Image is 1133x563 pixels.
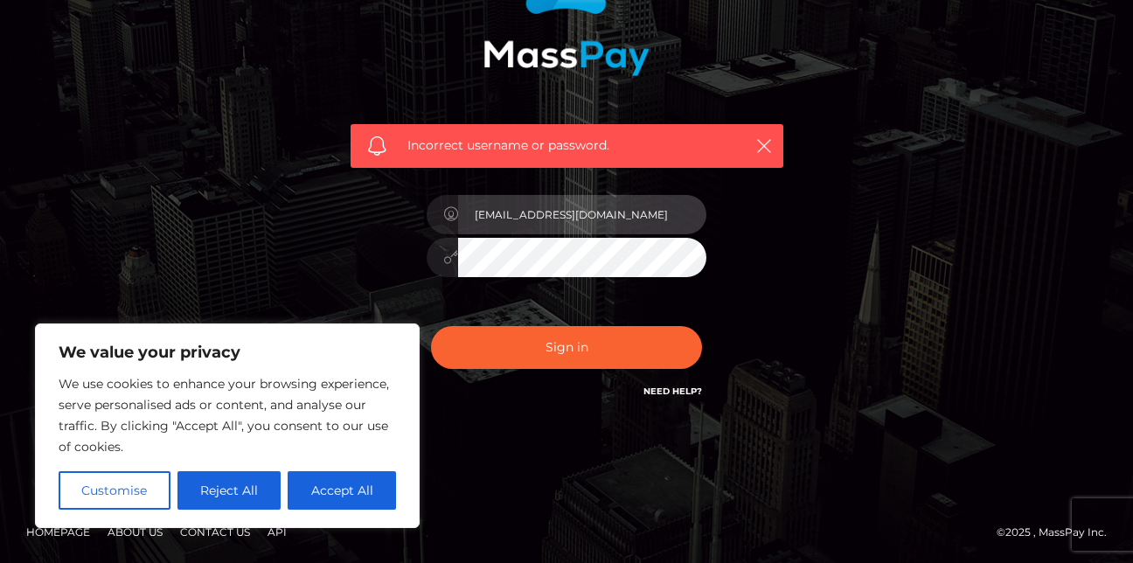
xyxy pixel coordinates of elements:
a: About Us [101,518,170,546]
button: Customise [59,471,170,510]
span: Incorrect username or password. [407,136,726,155]
a: API [261,518,294,546]
input: Username... [458,195,706,234]
a: Need Help? [643,386,702,397]
a: Homepage [19,518,97,546]
div: We value your privacy [35,323,420,528]
button: Sign in [431,326,702,369]
button: Reject All [177,471,282,510]
p: We value your privacy [59,342,396,363]
div: © 2025 , MassPay Inc. [997,523,1120,542]
a: Contact Us [173,518,257,546]
p: We use cookies to enhance your browsing experience, serve personalised ads or content, and analys... [59,373,396,457]
button: Accept All [288,471,396,510]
